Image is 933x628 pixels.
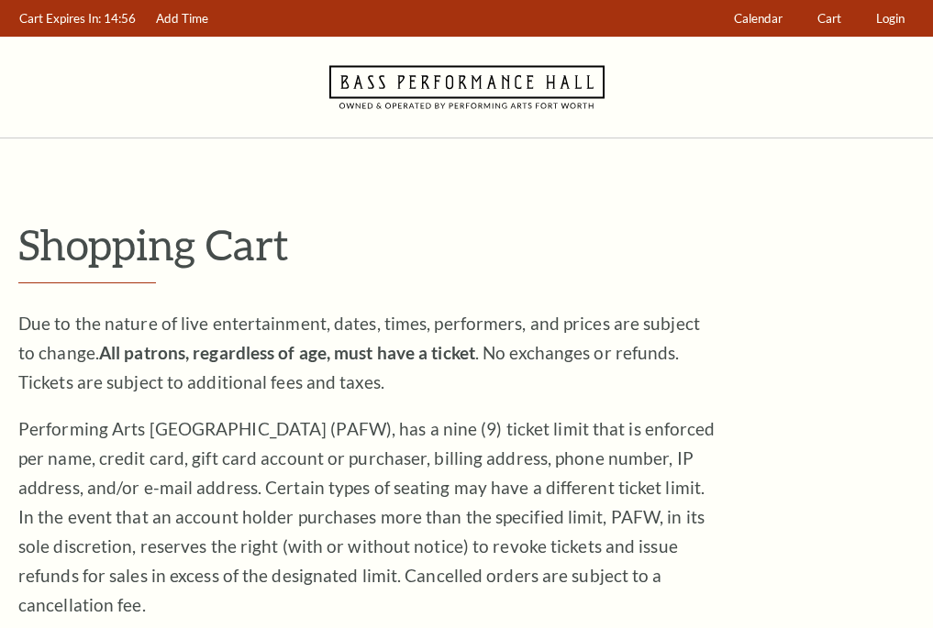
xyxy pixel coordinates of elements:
[809,1,850,37] a: Cart
[148,1,217,37] a: Add Time
[817,11,841,26] span: Cart
[104,11,136,26] span: 14:56
[868,1,914,37] a: Login
[18,414,716,620] p: Performing Arts [GEOGRAPHIC_DATA] (PAFW), has a nine (9) ticket limit that is enforced per name, ...
[19,11,101,26] span: Cart Expires In:
[726,1,792,37] a: Calendar
[99,342,475,363] strong: All patrons, regardless of age, must have a ticket
[18,221,915,268] p: Shopping Cart
[876,11,905,26] span: Login
[18,313,700,392] span: Due to the nature of live entertainment, dates, times, performers, and prices are subject to chan...
[734,11,783,26] span: Calendar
